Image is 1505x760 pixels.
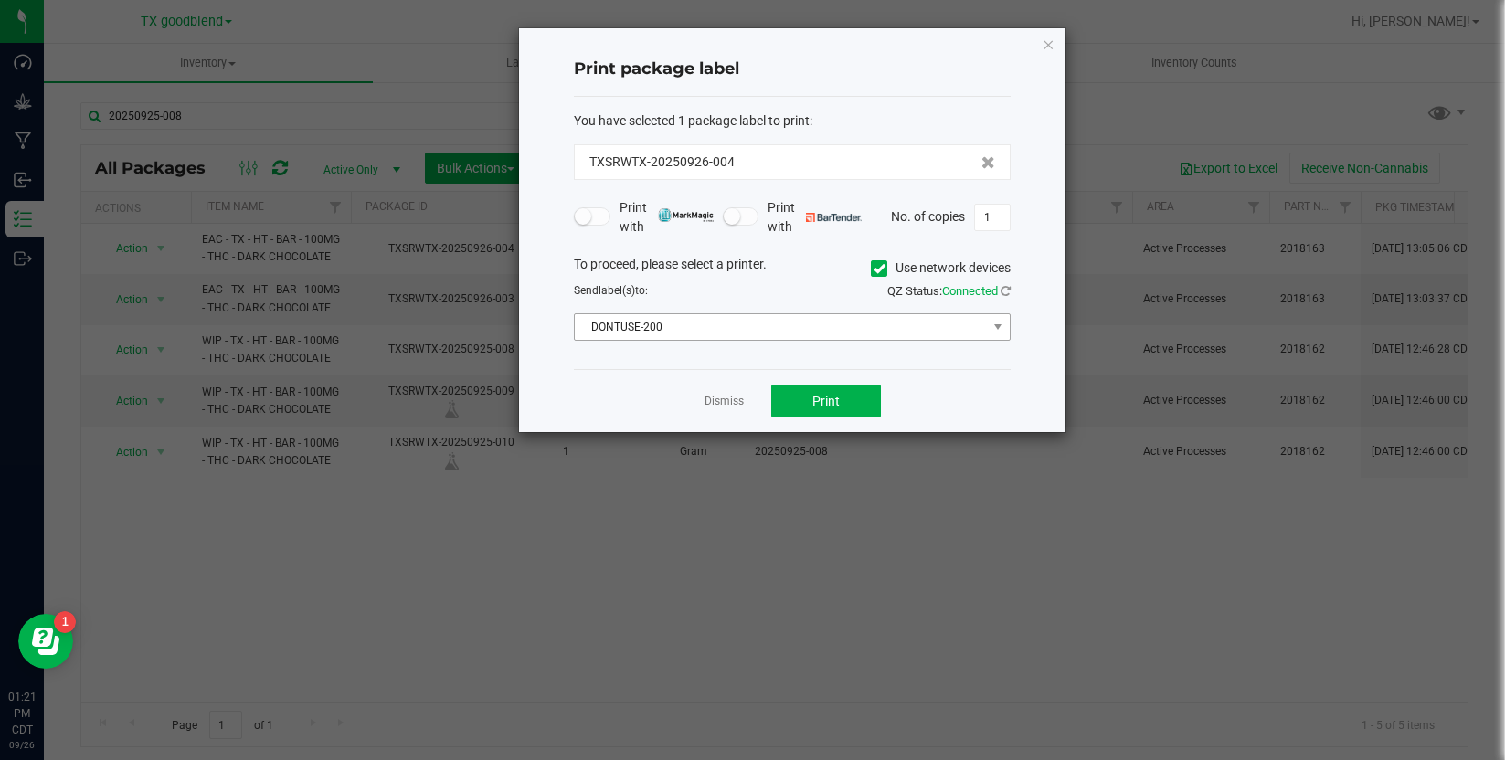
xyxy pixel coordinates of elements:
span: Connected [942,284,998,298]
span: You have selected 1 package label to print [574,113,810,128]
div: To proceed, please select a printer. [560,255,1024,282]
label: Use network devices [871,259,1011,278]
span: Print with [768,198,862,237]
span: TXSRWTX-20250926-004 [589,153,735,172]
img: mark_magic_cybra.png [658,208,714,222]
img: bartender.png [806,213,862,222]
span: No. of copies [891,208,965,223]
span: Print with [620,198,714,237]
h4: Print package label [574,58,1011,81]
span: Send to: [574,284,648,297]
span: label(s) [599,284,635,297]
iframe: Resource center [18,614,73,669]
a: Dismiss [705,394,744,409]
span: Print [812,394,840,408]
span: DONTUSE-200 [575,314,987,340]
iframe: Resource center unread badge [54,611,76,633]
div: : [574,111,1011,131]
span: QZ Status: [887,284,1011,298]
button: Print [771,385,881,417]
